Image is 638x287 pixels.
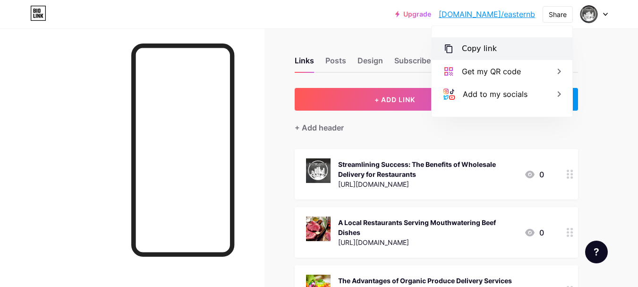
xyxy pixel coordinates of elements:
div: Subscribers [394,55,438,72]
div: Links [295,55,314,72]
div: Design [357,55,383,72]
div: Get my QR code [462,66,521,77]
div: A Local Restaurants Serving Mouthwatering Beef Dishes [338,217,517,237]
button: + ADD LINK [295,88,495,111]
img: Streamlining Success: The Benefits of Wholesale Delivery for Restaurants [306,158,331,183]
div: Posts [325,55,346,72]
a: Upgrade [395,10,431,18]
div: 0 [524,169,544,180]
div: Add to my socials [463,88,527,100]
div: Share [549,9,567,19]
span: + ADD LINK [374,96,415,104]
div: [URL][DOMAIN_NAME] [338,179,517,189]
img: A Local Restaurants Serving Mouthwatering Beef Dishes [306,217,331,241]
div: Streamlining Success: The Benefits of Wholesale Delivery for Restaurants [338,159,517,179]
div: + Add header [295,122,344,133]
div: Copy link [462,43,497,54]
div: [URL][DOMAIN_NAME] [338,237,517,247]
a: [DOMAIN_NAME]/easternb [439,9,535,20]
div: 0 [524,227,544,238]
img: Eastern bridge foods [580,5,598,23]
